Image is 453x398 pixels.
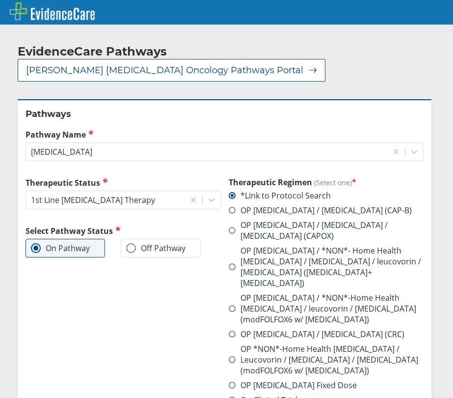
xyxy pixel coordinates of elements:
[26,64,303,76] span: [PERSON_NAME] [MEDICAL_DATA] Oncology Pathways Portal
[31,243,90,253] label: On Pathway
[314,178,352,187] span: (Select one)
[126,243,186,253] label: Off Pathway
[229,380,357,391] label: OP [MEDICAL_DATA] Fixed Dose
[229,245,424,288] label: OP [MEDICAL_DATA] / *NON*- Home Health [MEDICAL_DATA] / [MEDICAL_DATA] / leucovorin / [MEDICAL_DA...
[26,129,424,140] label: Pathway Name
[18,59,325,82] button: [PERSON_NAME] [MEDICAL_DATA] Oncology Pathways Portal
[229,292,424,325] label: OP [MEDICAL_DATA] / *NON*-Home Health [MEDICAL_DATA] / leucovorin / [MEDICAL_DATA] (modFOLFOX6 w/...
[229,190,331,201] label: *Link to Protocol Search
[18,44,167,59] h2: EvidenceCare Pathways
[229,205,412,216] label: OP [MEDICAL_DATA] / [MEDICAL_DATA] (CAP-B)
[10,2,95,20] img: EvidenceCare
[229,220,424,241] label: OP [MEDICAL_DATA] / [MEDICAL_DATA] / [MEDICAL_DATA] (CAPOX)
[31,146,92,157] div: [MEDICAL_DATA]
[31,195,155,205] div: 1st Line [MEDICAL_DATA] Therapy
[26,108,424,120] h2: Pathways
[26,225,221,236] h2: Select Pathway Status
[229,343,424,376] label: OP *NON*-Home Health [MEDICAL_DATA] / Leucovorin / [MEDICAL_DATA] / [MEDICAL_DATA] (modFOLFOX6 w/...
[229,177,424,188] h3: Therapeutic Regimen
[26,177,221,188] label: Therapeutic Status
[229,329,404,340] label: OP [MEDICAL_DATA] / [MEDICAL_DATA] (CRC)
